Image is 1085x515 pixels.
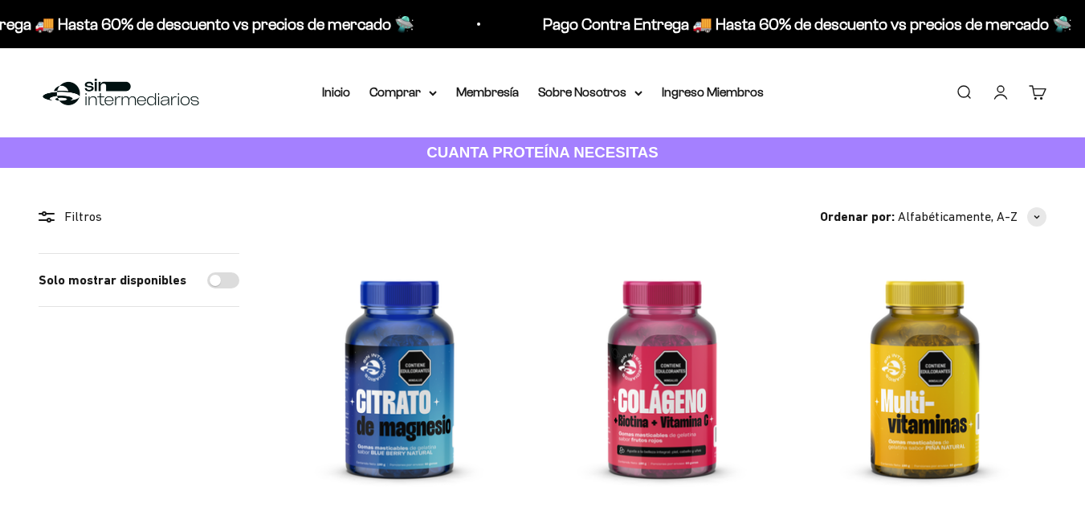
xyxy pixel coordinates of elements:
[426,144,659,161] strong: CUANTA PROTEÍNA NECESITAS
[898,206,1046,227] button: Alfabéticamente, A-Z
[820,206,895,227] span: Ordenar por:
[322,85,350,99] a: Inicio
[465,11,994,37] p: Pago Contra Entrega 🚚 Hasta 60% de descuento vs precios de mercado 🛸
[456,85,519,99] a: Membresía
[538,82,642,103] summary: Sobre Nosotros
[369,82,437,103] summary: Comprar
[662,85,764,99] a: Ingreso Miembros
[39,270,186,291] label: Solo mostrar disponibles
[898,206,1018,227] span: Alfabéticamente, A-Z
[39,206,239,227] div: Filtros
